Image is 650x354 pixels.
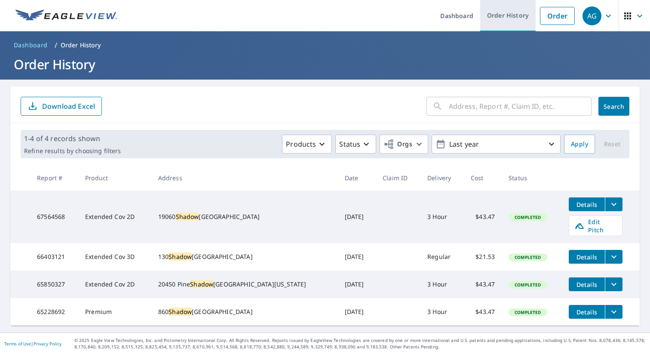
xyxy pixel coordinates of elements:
p: Last year [446,137,546,152]
li: / [55,40,57,50]
p: Status [339,139,360,149]
th: Claim ID [376,165,420,191]
td: 3 Hour [420,271,463,298]
p: | [4,341,61,346]
button: filesDropdownBtn-65850327 [605,277,622,291]
button: detailsBtn-65228692 [569,305,605,319]
span: Completed [509,214,546,220]
mark: Shadow [169,252,192,261]
td: 65850327 [30,271,78,298]
p: Download Excel [42,102,95,111]
td: Extended Cov 3D [78,243,151,271]
span: Apply [571,139,588,150]
div: 19060 [GEOGRAPHIC_DATA] [158,212,331,221]
td: $43.47 [464,298,502,326]
a: Edit Pitch [569,215,622,236]
span: Completed [509,254,546,260]
span: Search [605,102,622,111]
span: Details [574,308,600,316]
th: Status [502,165,562,191]
p: 1-4 of 4 records shown [24,133,121,144]
td: Regular [420,243,463,271]
button: detailsBtn-67564568 [569,197,605,211]
button: detailsBtn-65850327 [569,277,605,291]
button: Download Excel [21,97,102,116]
td: Premium [78,298,151,326]
td: 66403121 [30,243,78,271]
p: Order History [61,41,101,49]
button: filesDropdownBtn-66403121 [605,250,622,264]
input: Address, Report #, Claim ID, etc. [449,94,592,118]
div: 20450 Pine [GEOGRAPHIC_DATA][US_STATE] [158,280,331,289]
span: Dashboard [14,41,48,49]
button: Search [598,97,629,116]
td: 3 Hour [420,191,463,243]
td: [DATE] [338,271,376,298]
h1: Order History [10,55,640,73]
img: EV Logo [15,9,117,22]
td: 3 Hour [420,298,463,326]
div: 130 [GEOGRAPHIC_DATA] [158,252,331,261]
mark: Shadow [169,308,192,316]
td: [DATE] [338,243,376,271]
mark: Shadow [176,212,199,221]
span: Completed [509,282,546,288]
button: Status [335,135,376,154]
nav: breadcrumb [10,38,640,52]
span: Details [574,200,600,209]
td: [DATE] [338,191,376,243]
button: filesDropdownBtn-67564568 [605,197,622,211]
th: Cost [464,165,502,191]
td: $43.47 [464,271,502,298]
span: Completed [509,309,546,315]
button: filesDropdownBtn-65228692 [605,305,622,319]
button: Apply [564,135,595,154]
div: AG [583,6,601,25]
th: Report # [30,165,78,191]
button: Products [282,135,332,154]
span: Orgs [383,139,412,150]
th: Product [78,165,151,191]
td: Extended Cov 2D [78,191,151,243]
a: Dashboard [10,38,51,52]
p: Products [286,139,316,149]
td: $43.47 [464,191,502,243]
th: Date [338,165,376,191]
span: Edit Pitch [574,218,617,234]
button: Orgs [380,135,428,154]
a: Privacy Policy [34,341,61,347]
td: 65228692 [30,298,78,326]
button: detailsBtn-66403121 [569,250,605,264]
p: Refine results by choosing filters [24,147,121,155]
th: Address [151,165,338,191]
td: 67564568 [30,191,78,243]
th: Delivery [420,165,463,191]
mark: Shadow [190,280,213,288]
span: Details [574,280,600,289]
td: $21.53 [464,243,502,271]
span: Details [574,253,600,261]
a: Terms of Use [4,341,31,347]
td: [DATE] [338,298,376,326]
button: Last year [432,135,561,154]
div: 860 [GEOGRAPHIC_DATA] [158,308,331,316]
a: Order [540,7,575,25]
td: Extended Cov 2D [78,271,151,298]
p: © 2025 Eagle View Technologies, Inc. and Pictometry International Corp. All Rights Reserved. Repo... [74,337,646,350]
